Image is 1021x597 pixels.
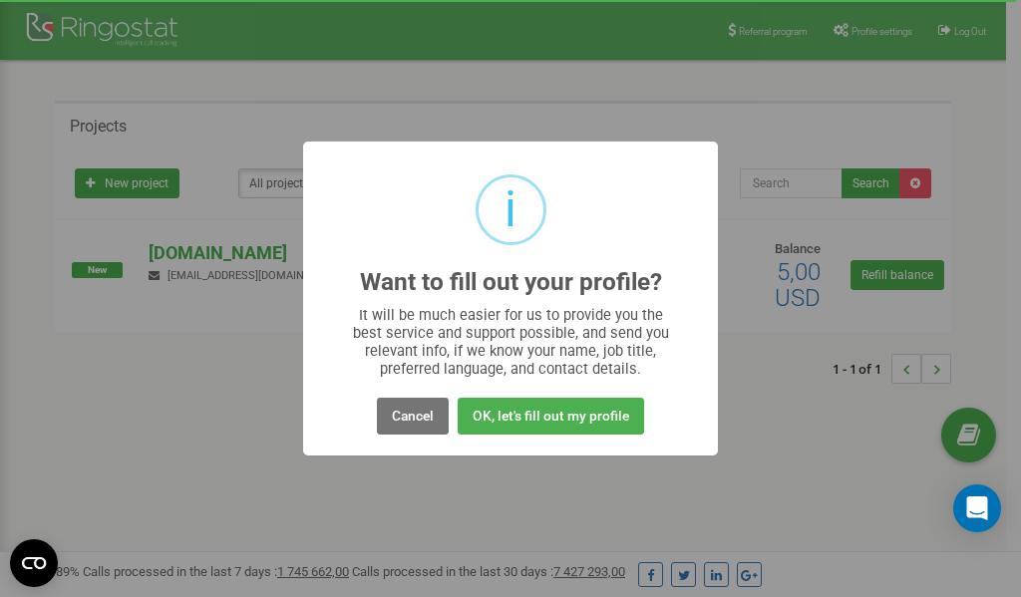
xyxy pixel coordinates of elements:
div: It will be much easier for us to provide you the best service and support possible, and send you ... [343,306,679,378]
h2: Want to fill out your profile? [360,269,662,296]
div: Open Intercom Messenger [953,484,1001,532]
div: i [505,177,516,242]
button: Open CMP widget [10,539,58,587]
button: Cancel [377,398,449,435]
button: OK, let's fill out my profile [458,398,644,435]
